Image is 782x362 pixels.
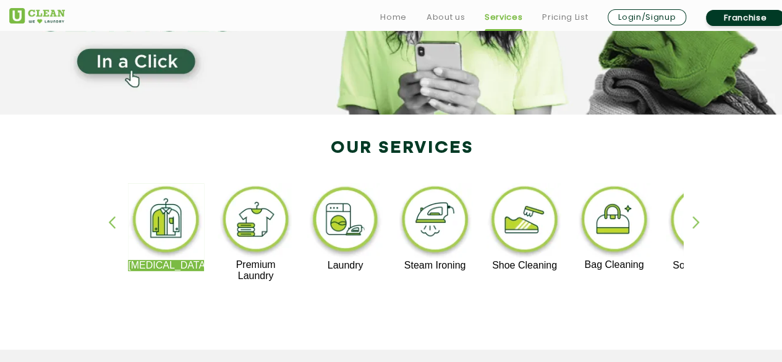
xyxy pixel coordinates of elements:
a: Home [380,10,407,25]
p: Sofa Cleaning [666,260,742,271]
a: Services [485,10,522,25]
img: sofa_cleaning_11zon.webp [666,183,742,260]
p: Shoe Cleaning [487,260,563,271]
p: Bag Cleaning [576,259,652,270]
a: Login/Signup [608,9,686,25]
p: Premium Laundry [218,259,294,282]
img: steam_ironing_11zon.webp [397,183,473,260]
img: bag_cleaning_11zon.webp [576,183,652,259]
img: dry_cleaning_11zon.webp [128,183,204,260]
img: laundry_cleaning_11zon.webp [307,183,383,260]
p: [MEDICAL_DATA] [128,260,204,271]
img: premium_laundry_cleaning_11zon.webp [218,183,294,259]
a: About us [427,10,465,25]
img: shoe_cleaning_11zon.webp [487,183,563,260]
p: Laundry [307,260,383,271]
img: UClean Laundry and Dry Cleaning [9,8,65,24]
a: Pricing List [542,10,588,25]
p: Steam Ironing [397,260,473,271]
